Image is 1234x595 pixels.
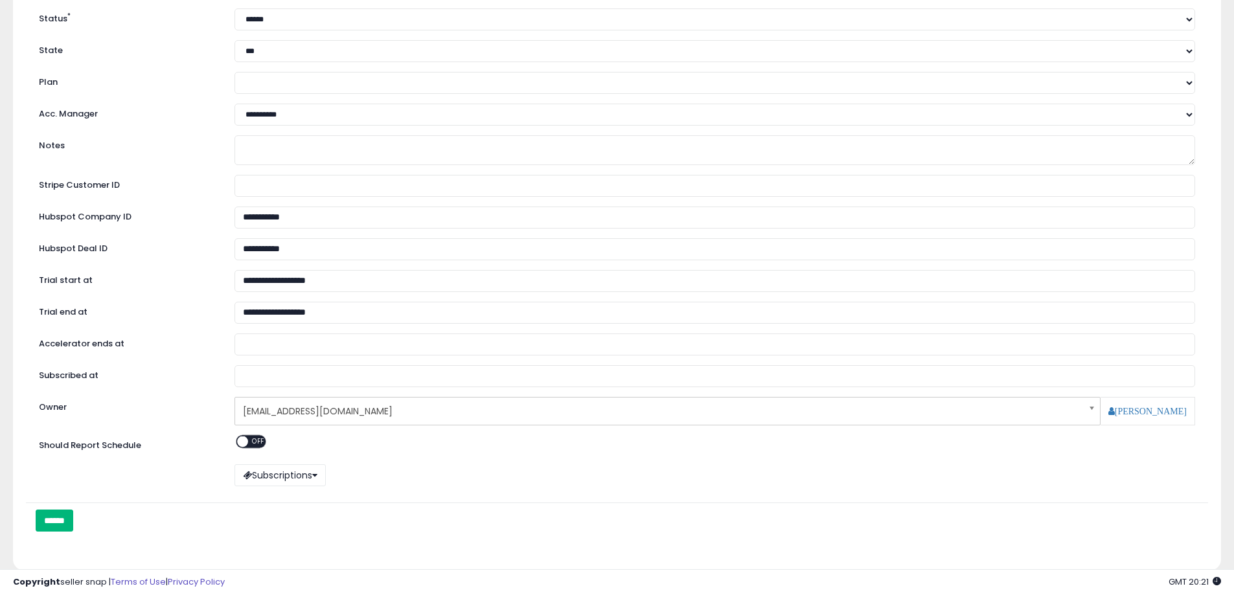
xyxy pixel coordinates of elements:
label: Plan [29,72,225,89]
label: Notes [29,135,225,152]
label: Status [29,8,225,25]
span: 2025-09-15 20:21 GMT [1169,576,1221,588]
label: Accelerator ends at [29,333,225,350]
label: Subscribed at [29,365,225,382]
label: State [29,40,225,57]
div: seller snap | | [13,576,225,589]
label: Acc. Manager [29,104,225,120]
strong: Copyright [13,576,60,588]
label: Should Report Schedule [39,440,141,452]
label: Hubspot Deal ID [29,238,225,255]
a: [PERSON_NAME] [1108,407,1187,416]
span: [EMAIL_ADDRESS][DOMAIN_NAME] [243,400,1075,422]
label: Stripe Customer ID [29,175,225,192]
label: Hubspot Company ID [29,207,225,223]
label: Trial start at [29,270,225,287]
button: Subscriptions [234,464,326,486]
label: Trial end at [29,302,225,319]
a: Terms of Use [111,576,166,588]
span: OFF [249,436,269,447]
a: Privacy Policy [168,576,225,588]
label: Owner [39,401,67,414]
